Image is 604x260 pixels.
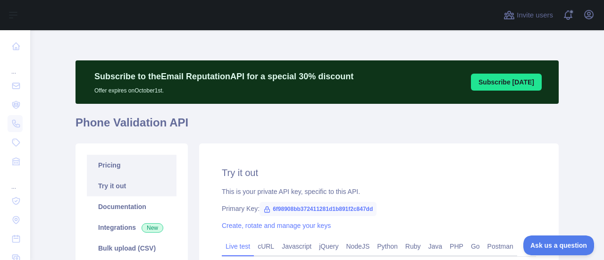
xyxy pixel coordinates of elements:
[425,239,446,254] a: Java
[222,166,536,179] h2: Try it out
[260,202,377,216] span: 6f98908bb372411281d1b891f2c847dd
[467,239,484,254] a: Go
[517,10,553,21] span: Invite users
[87,196,176,217] a: Documentation
[222,222,331,229] a: Create, rotate and manage your keys
[94,83,353,94] p: Offer expires on October 1st.
[8,57,23,75] div: ...
[94,70,353,83] p: Subscribe to the Email Reputation API for a special 30 % discount
[402,239,425,254] a: Ruby
[342,239,373,254] a: NodeJS
[75,115,559,138] h1: Phone Validation API
[446,239,467,254] a: PHP
[87,217,176,238] a: Integrations New
[278,239,315,254] a: Javascript
[315,239,342,254] a: jQuery
[523,235,595,255] iframe: Toggle Customer Support
[222,187,536,196] div: This is your private API key, specific to this API.
[471,74,542,91] button: Subscribe [DATE]
[222,239,254,254] a: Live test
[8,172,23,191] div: ...
[87,238,176,259] a: Bulk upload (CSV)
[373,239,402,254] a: Python
[484,239,517,254] a: Postman
[142,223,163,233] span: New
[87,176,176,196] a: Try it out
[87,155,176,176] a: Pricing
[254,239,278,254] a: cURL
[502,8,555,23] button: Invite users
[222,204,536,213] div: Primary Key:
